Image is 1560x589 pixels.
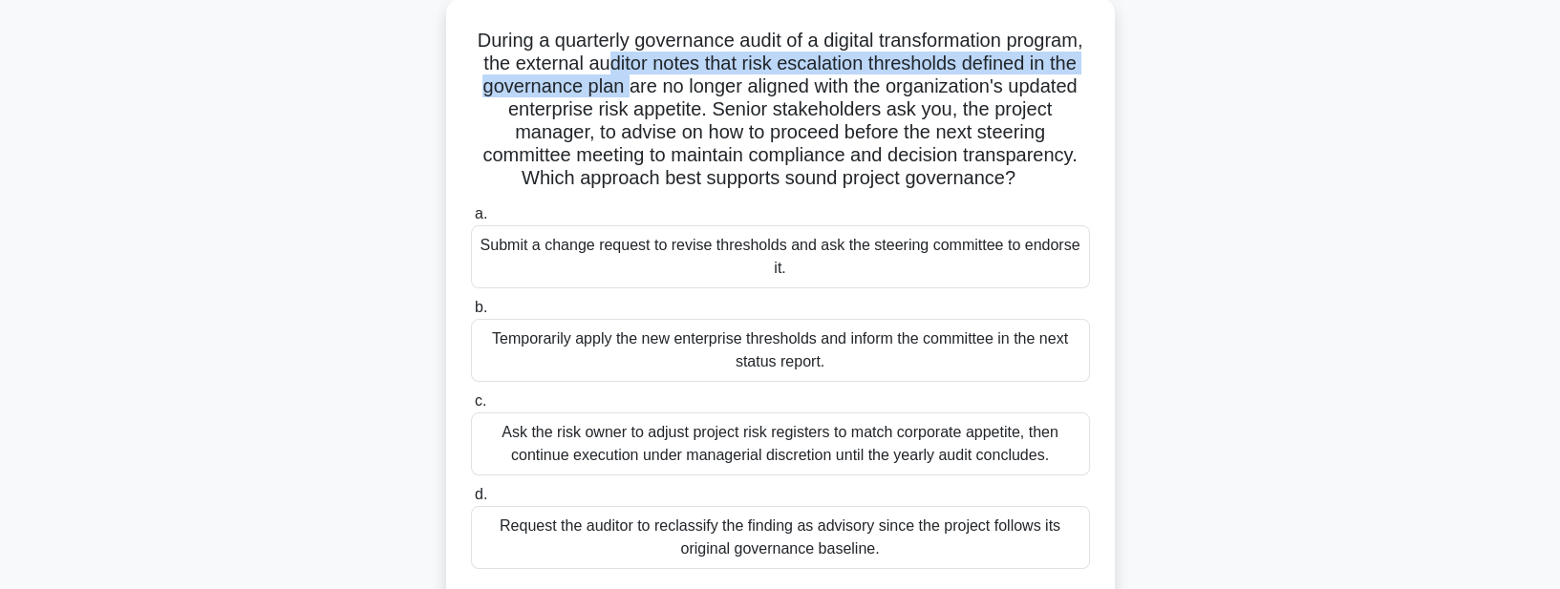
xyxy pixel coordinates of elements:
[475,299,487,315] span: b.
[471,506,1090,569] div: Request the auditor to reclassify the finding as advisory since the project follows its original ...
[471,412,1090,475] div: Ask the risk owner to adjust project risk registers to match corporate appetite, then continue ex...
[471,225,1090,288] div: Submit a change request to revise thresholds and ask the steering committee to endorse it.
[469,29,1092,191] h5: During a quarterly governance audit of a digital transformation program, the external auditor not...
[475,205,487,221] span: a.
[475,392,486,409] span: c.
[475,486,487,502] span: d.
[471,319,1090,382] div: Temporarily apply the new enterprise thresholds and inform the committee in the next status report.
